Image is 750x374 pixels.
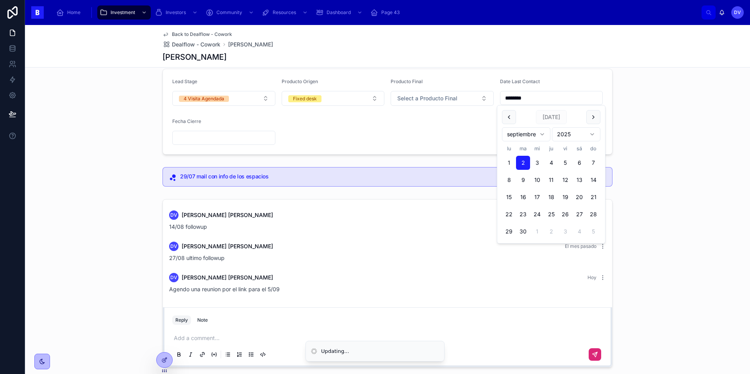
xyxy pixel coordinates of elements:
[216,9,242,16] span: Community
[516,207,530,221] button: martes, 23 de septiembre de 2025
[169,255,225,261] span: 27/08 ultimo followup
[572,224,586,239] button: sábado, 4 de octubre de 2025
[558,173,572,187] button: viernes, 12 de septiembre de 2025
[273,9,296,16] span: Resources
[586,144,600,153] th: domingo
[282,91,385,106] button: Select Button
[544,190,558,204] button: jueves, 18 de septiembre de 2025
[502,173,516,187] button: lunes, 8 de septiembre de 2025
[530,224,544,239] button: miércoles, 1 de octubre de 2025
[180,174,606,179] h5: 29/07 mail con info de los espacios
[293,95,317,102] div: Fixed desk
[586,156,600,170] button: domingo, 7 de septiembre de 2025
[572,173,586,187] button: sábado, 13 de septiembre de 2025
[169,223,207,230] span: 14/08 followup
[170,243,177,249] span: DV
[558,224,572,239] button: viernes, 3 de octubre de 2025
[558,156,572,170] button: viernes, 5 de septiembre de 2025
[530,190,544,204] button: miércoles, 17 de septiembre de 2025
[530,144,544,153] th: miércoles
[97,5,151,20] a: Investment
[558,207,572,221] button: viernes, 26 de septiembre de 2025
[172,31,232,37] span: Back to Dealflow - Cowork
[572,207,586,221] button: sábado, 27 de septiembre de 2025
[182,274,273,281] span: [PERSON_NAME] [PERSON_NAME]
[544,173,558,187] button: jueves, 11 de septiembre de 2025
[162,52,227,62] h1: [PERSON_NAME]
[203,5,258,20] a: Community
[544,156,558,170] button: jueves, 4 de septiembre de 2025
[152,5,202,20] a: Investors
[734,9,741,16] span: DV
[172,41,220,48] span: Dealflow - Cowork
[397,94,457,102] span: Select a Producto Final
[282,78,318,84] span: Producto Origen
[67,9,80,16] span: Home
[502,144,600,239] table: septiembre 2025
[313,5,366,20] a: Dashboard
[558,190,572,204] button: viernes, 19 de septiembre de 2025
[586,224,600,239] button: domingo, 5 de octubre de 2025
[391,78,423,84] span: Producto Final
[530,207,544,221] button: miércoles, 24 de septiembre de 2025
[516,173,530,187] button: martes, 9 de septiembre de 2025
[516,224,530,239] button: martes, 30 de septiembre de 2025
[565,243,596,249] span: El mes pasado
[572,156,586,170] button: sábado, 6 de septiembre de 2025
[516,144,530,153] th: martes
[228,41,273,48] a: [PERSON_NAME]
[170,212,177,218] span: DV
[368,5,405,20] a: Page 43
[544,224,558,239] button: jueves, 2 de octubre de 2025
[259,5,312,20] a: Resources
[502,224,516,239] button: lunes, 29 de septiembre de 2025
[162,31,232,37] a: Back to Dealflow - Cowork
[111,9,135,16] span: Investment
[172,118,201,124] span: Fecha Cierre
[182,211,273,219] span: [PERSON_NAME] [PERSON_NAME]
[587,274,596,280] span: Hoy
[391,91,494,106] button: Select Button
[586,190,600,204] button: domingo, 21 de septiembre de 2025
[54,5,86,20] a: Home
[530,156,544,170] button: miércoles, 3 de septiembre de 2025
[572,190,586,204] button: sábado, 20 de septiembre de 2025
[184,96,224,102] div: 4 Visita Agendada
[530,173,544,187] button: miércoles, 10 de septiembre de 2025
[172,91,275,106] button: Select Button
[381,9,400,16] span: Page 43
[321,347,349,355] div: Updating...
[194,315,211,325] button: Note
[500,78,540,84] span: Date Last Contact
[172,315,191,325] button: Reply
[544,144,558,153] th: jueves
[502,207,516,221] button: lunes, 22 de septiembre de 2025
[586,173,600,187] button: domingo, 14 de septiembre de 2025
[31,6,44,19] img: App logo
[516,156,530,170] button: Today, martes, 2 de septiembre de 2025, selected
[197,317,208,323] div: Note
[586,207,600,221] button: domingo, 28 de septiembre de 2025
[166,9,186,16] span: Investors
[182,242,273,250] span: [PERSON_NAME] [PERSON_NAME]
[502,190,516,204] button: lunes, 15 de septiembre de 2025
[162,41,220,48] a: Dealflow - Cowork
[558,144,572,153] th: viernes
[544,207,558,221] button: jueves, 25 de septiembre de 2025
[502,144,516,153] th: lunes
[50,4,702,21] div: scrollable content
[516,190,530,204] button: martes, 16 de septiembre de 2025
[327,9,351,16] span: Dashboard
[169,286,280,292] span: Agendo una reunion por el link para el 5/09
[502,156,516,170] button: lunes, 1 de septiembre de 2025
[572,144,586,153] th: sábado
[170,274,177,281] span: DV
[172,78,197,84] span: Lead Stage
